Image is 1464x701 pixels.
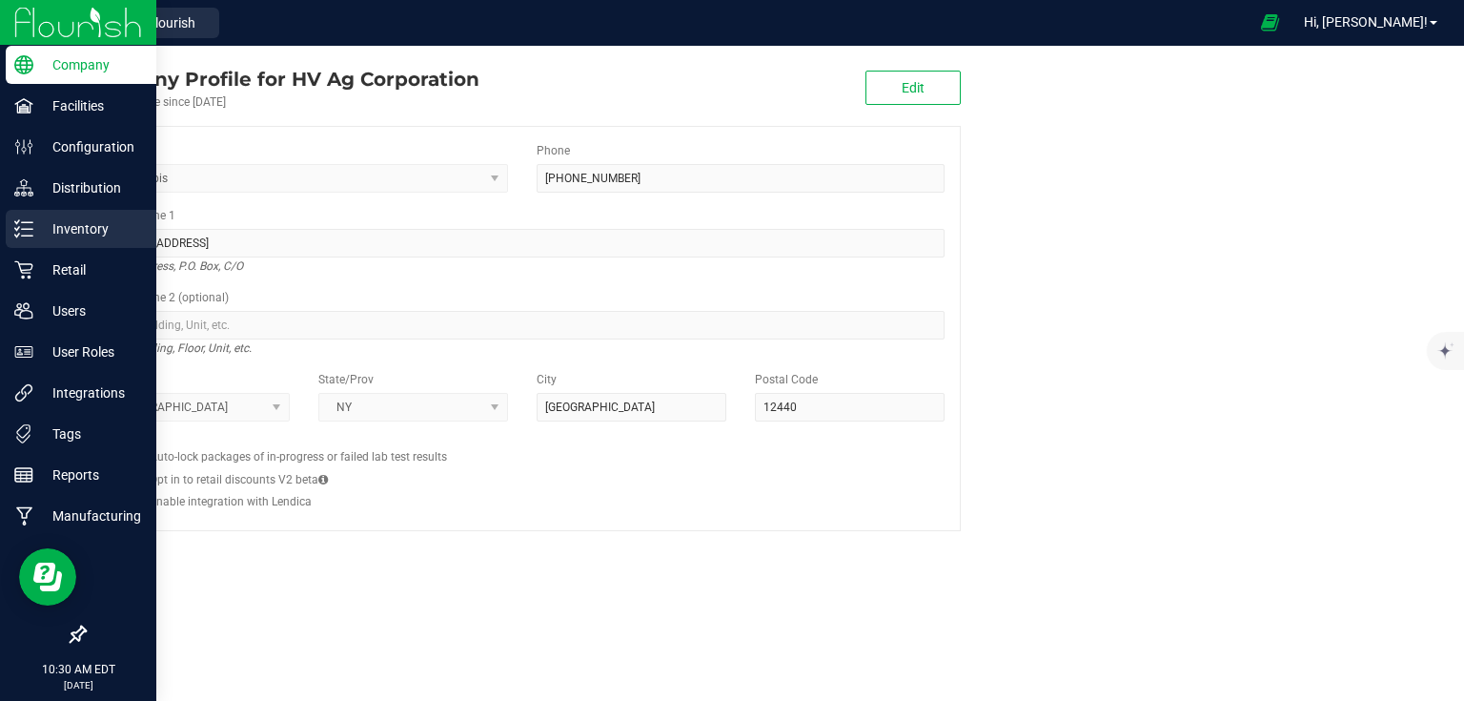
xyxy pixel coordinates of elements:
[33,94,148,117] p: Facilities
[84,65,479,93] div: HV Ag Corporation
[9,661,148,678] p: 10:30 AM EDT
[19,548,76,606] iframe: Resource center
[1249,4,1291,41] span: Open Ecommerce Menu
[33,299,148,322] p: Users
[537,371,557,388] label: City
[33,135,148,158] p: Configuration
[14,96,33,115] inline-svg: Facilities
[755,393,945,422] input: Postal Code
[14,55,33,74] inline-svg: Company
[14,465,33,485] inline-svg: Reports
[537,142,570,159] label: Phone
[14,260,33,279] inline-svg: Retail
[33,464,148,486] p: Reports
[33,176,148,199] p: Distribution
[14,137,33,156] inline-svg: Configuration
[755,371,818,388] label: Postal Code
[33,258,148,281] p: Retail
[100,289,229,306] label: Address Line 2 (optional)
[33,217,148,240] p: Inventory
[84,93,479,111] div: Account active since [DATE]
[14,219,33,238] inline-svg: Inventory
[1304,14,1428,30] span: Hi, [PERSON_NAME]!
[33,423,148,445] p: Tags
[14,301,33,320] inline-svg: Users
[100,255,243,278] i: Street address, P.O. Box, C/O
[33,381,148,404] p: Integrations
[9,678,148,692] p: [DATE]
[100,311,945,340] input: Suite, Building, Unit, etc.
[537,164,945,193] input: (123) 456-7890
[33,53,148,76] p: Company
[14,506,33,526] inline-svg: Manufacturing
[33,340,148,363] p: User Roles
[14,178,33,197] inline-svg: Distribution
[318,371,374,388] label: State/Prov
[14,383,33,402] inline-svg: Integrations
[33,505,148,527] p: Manufacturing
[150,448,447,465] label: Auto-lock packages of in-progress or failed lab test results
[14,342,33,361] inline-svg: User Roles
[100,229,945,258] input: Address
[865,71,961,105] button: Edit
[150,493,312,510] label: Enable integration with Lendica
[14,424,33,443] inline-svg: Tags
[537,393,726,422] input: City
[902,80,925,95] span: Edit
[150,471,328,488] label: Opt in to retail discounts V2 beta
[100,436,945,448] h2: Configs
[100,337,252,360] i: Suite, Building, Floor, Unit, etc.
